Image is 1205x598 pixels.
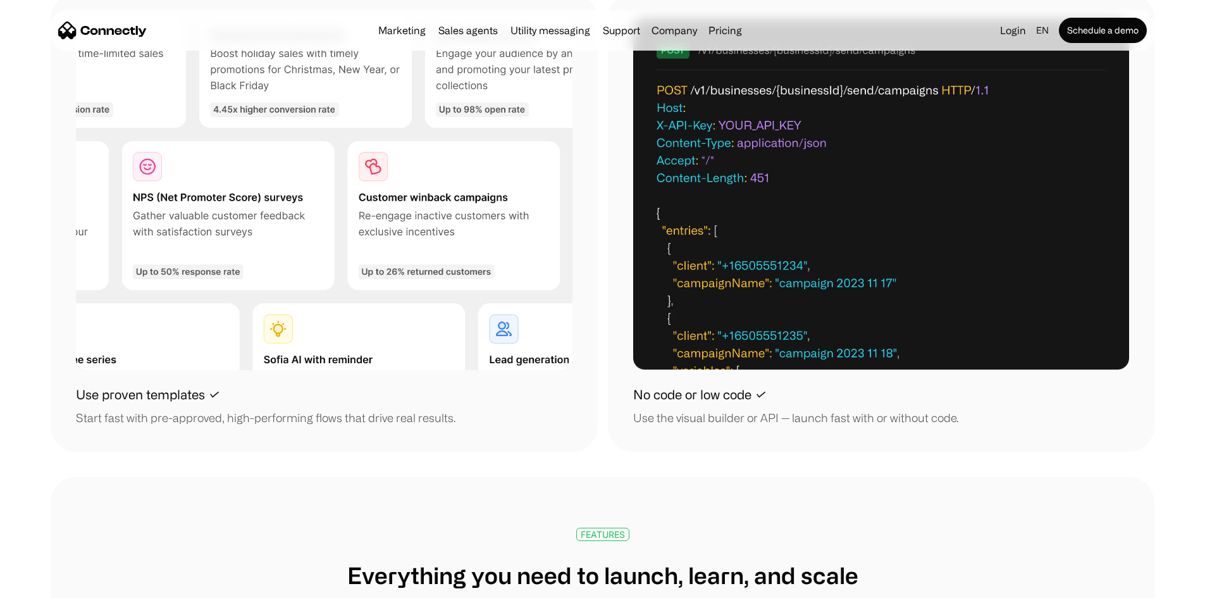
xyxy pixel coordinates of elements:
[505,25,595,35] a: Utility messaging
[1031,22,1056,39] div: en
[76,409,455,427] div: Start fast with pre-approved, high-performing flows that drive real results.
[995,22,1031,39] a: Login
[25,576,76,594] ul: Language list
[598,25,645,35] a: Support
[76,385,220,404] h1: Use proven templates ✓
[13,575,76,594] aside: Language selected: English
[347,561,858,589] h1: Everything you need to launch, learn, and scale
[703,25,747,35] a: Pricing
[373,25,431,35] a: Marketing
[652,22,697,39] div: Company
[633,385,767,404] h1: No code or low code ✓
[1059,18,1147,43] a: Schedule a demo
[433,25,503,35] a: Sales agents
[581,530,625,539] div: FEATURES
[58,21,147,40] a: home
[633,409,958,427] div: Use the visual builder or API — launch fast with or without code.
[648,22,701,39] div: Company
[1036,22,1049,39] div: en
